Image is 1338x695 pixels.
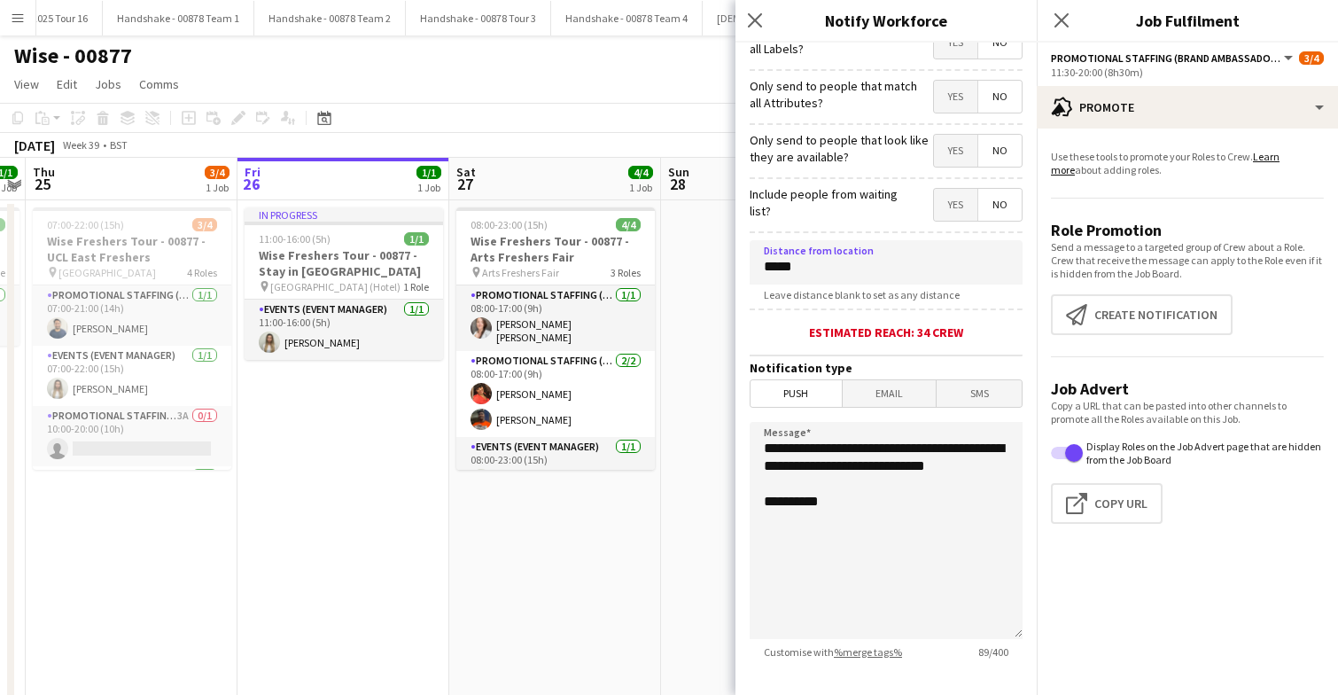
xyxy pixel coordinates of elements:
[1051,66,1324,79] div: 11:30-20:00 (8h30m)
[934,135,977,167] span: Yes
[1299,51,1324,65] span: 3/4
[456,285,655,351] app-card-role: Promotional Staffing (Brand Ambassadors)1/108:00-17:00 (9h)[PERSON_NAME] [PERSON_NAME]
[978,189,1022,221] span: No
[978,135,1022,167] span: No
[30,174,55,194] span: 25
[750,360,1023,376] h3: Notification type
[1051,150,1280,176] a: Learn more
[245,247,443,279] h3: Wise Freshers Tour - 00877 - Stay in [GEOGRAPHIC_DATA]
[57,76,77,92] span: Edit
[456,351,655,437] app-card-role: Promotional Staffing (Brand Ambassadors)2/208:00-17:00 (9h)[PERSON_NAME][PERSON_NAME]
[703,1,999,35] button: [DEMOGRAPHIC_DATA][PERSON_NAME] 2025 Tour 1 - 00848
[611,266,641,279] span: 3 Roles
[1051,150,1324,176] p: Use these tools to promote your Roles to Crew. about adding roles.
[404,232,429,246] span: 1/1
[628,166,653,179] span: 4/4
[33,164,55,180] span: Thu
[139,76,179,92] span: Comms
[270,280,401,293] span: [GEOGRAPHIC_DATA] (Hotel)
[14,43,132,69] h1: Wise - 00877
[1051,294,1233,335] button: Create notification
[103,1,254,35] button: Handshake - 00878 Team 1
[417,181,440,194] div: 1 Job
[1051,483,1163,524] button: Copy Url
[456,207,655,470] app-job-card: 08:00-23:00 (15h)4/4Wise Freshers Tour - 00877 - Arts Freshers Fair Arts Freshers Fair3 RolesProm...
[668,164,689,180] span: Sun
[1051,240,1324,280] p: Send a message to a targeted group of Crew about a Role. Crew that receive the message can apply ...
[33,346,231,406] app-card-role: Events (Event Manager)1/107:00-22:00 (15h)[PERSON_NAME]
[416,166,441,179] span: 1/1
[7,73,46,96] a: View
[551,1,703,35] button: Handshake - 00878 Team 4
[33,466,231,527] app-card-role: Promotional Staffing (Brand Ambassadors)1/1
[205,166,229,179] span: 3/4
[1051,220,1324,240] h3: Role Promotion
[33,207,231,470] app-job-card: 07:00-22:00 (15h)3/4Wise Freshers Tour - 00877 - UCL East Freshers [GEOGRAPHIC_DATA]4 RolesPromot...
[33,285,231,346] app-card-role: Promotional Staffing (Brand Ambassadors)1/107:00-21:00 (14h)[PERSON_NAME]
[245,164,261,180] span: Fri
[471,218,548,231] span: 08:00-23:00 (15h)
[14,76,39,92] span: View
[750,288,974,301] span: Leave distance blank to set as any distance
[750,132,933,164] label: Only send to people that look like they are available?
[735,9,1037,32] h3: Notify Workforce
[482,266,559,279] span: Arts Freshers Fair
[750,645,916,659] span: Customise with
[1051,51,1281,65] span: Promotional Staffing (Brand Ambassadors)
[47,218,124,231] span: 07:00-22:00 (15h)
[1037,86,1338,129] div: Promote
[206,181,229,194] div: 1 Job
[751,380,842,407] span: Push
[934,189,977,221] span: Yes
[937,380,1022,407] span: SMS
[750,186,904,218] label: Include people from waiting list?
[88,73,128,96] a: Jobs
[456,437,655,497] app-card-role: Events (Event Manager)1/108:00-23:00 (15h)
[1051,399,1324,426] p: Copy a URL that can be pasted into other channels to promote all the Roles available on this Job.
[843,380,937,407] span: Email
[665,174,689,194] span: 28
[978,27,1022,59] span: No
[58,138,103,152] span: Week 39
[259,232,331,246] span: 11:00-16:00 (5h)
[978,81,1022,113] span: No
[616,218,641,231] span: 4/4
[1083,440,1324,466] label: Display Roles on the Job Advert page that are hidden from the Job Board
[95,76,121,92] span: Jobs
[964,645,1023,659] span: 89 / 400
[456,164,476,180] span: Sat
[934,27,977,59] span: Yes
[245,207,443,222] div: In progress
[456,233,655,265] h3: Wise Freshers Tour - 00877 - Arts Freshers Fair
[110,138,128,152] div: BST
[245,207,443,360] app-job-card: In progress11:00-16:00 (5h)1/1Wise Freshers Tour - 00877 - Stay in [GEOGRAPHIC_DATA] [GEOGRAPHIC_...
[187,266,217,279] span: 4 Roles
[1051,51,1295,65] button: Promotional Staffing (Brand Ambassadors)
[254,1,406,35] button: Handshake - 00878 Team 2
[934,81,977,113] span: Yes
[834,645,902,659] a: %merge tags%
[192,218,217,231] span: 3/4
[245,300,443,360] app-card-role: Events (Event Manager)1/111:00-16:00 (5h)[PERSON_NAME]
[406,1,551,35] button: Handshake - 00878 Tour 3
[1037,9,1338,32] h3: Job Fulfilment
[403,280,429,293] span: 1 Role
[454,174,476,194] span: 27
[242,174,261,194] span: 26
[1051,379,1324,399] h3: Job Advert
[750,324,1023,340] div: Estimated reach: 34 crew
[14,137,55,154] div: [DATE]
[50,73,84,96] a: Edit
[629,181,652,194] div: 1 Job
[33,233,231,265] h3: Wise Freshers Tour - 00877 - UCL East Freshers
[33,406,231,466] app-card-role: Promotional Staffing (Brand Ambassadors)3A0/110:00-20:00 (10h)
[750,78,926,110] label: Only send to people that match all Attributes?
[58,266,156,279] span: [GEOGRAPHIC_DATA]
[132,73,186,96] a: Comms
